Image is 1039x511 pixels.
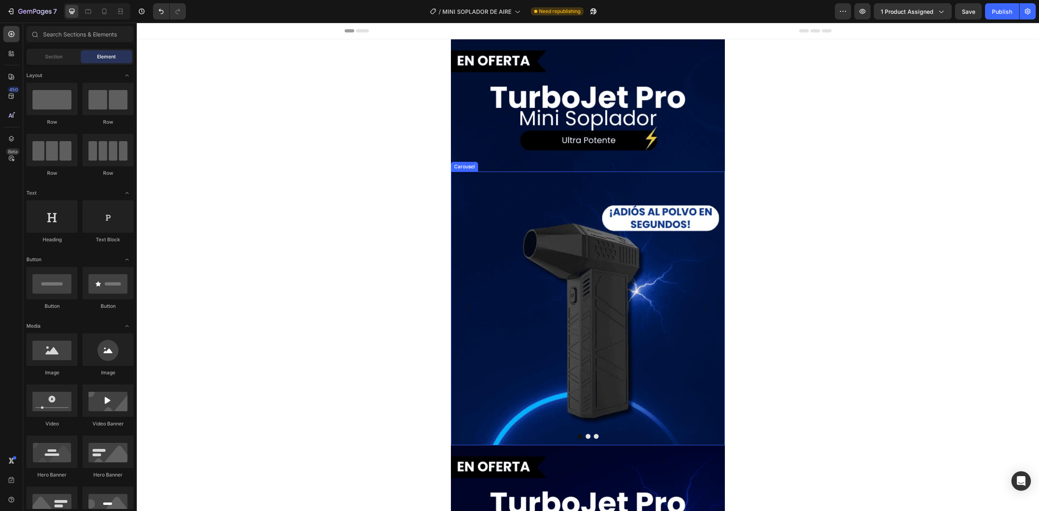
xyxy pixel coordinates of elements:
span: Layout [26,72,42,79]
button: Dot [449,411,454,416]
img: gempages_575871303676855235-2093453b-9333-4c9d-a85e-6752dd0cc05b.webp [314,149,588,423]
p: 7 [53,6,57,16]
button: Publish [985,3,1019,19]
div: Undo/Redo [153,3,186,19]
button: 7 [3,3,60,19]
div: Button [26,303,78,310]
div: Publish [992,7,1012,16]
button: Carousel Back Arrow [321,274,343,297]
span: Toggle open [121,253,134,266]
div: Beta [6,148,19,155]
button: Dot [457,411,462,416]
span: Save [962,8,975,15]
span: 1 product assigned [881,7,933,16]
span: Section [45,53,63,60]
div: Image [82,369,134,376]
span: Element [97,53,116,60]
button: Dot [441,411,446,416]
div: Row [82,118,134,126]
div: Row [82,170,134,177]
div: Heading [26,236,78,243]
span: Toggle open [121,187,134,200]
span: Text [26,189,37,197]
div: Video [26,420,78,427]
div: Text Block [82,236,134,243]
span: Button [26,256,41,263]
div: Hero Banner [26,471,78,479]
span: Media [26,322,41,330]
button: Save [955,3,982,19]
button: Carousel Next Arrow [559,274,582,297]
div: Hero Banner [82,471,134,479]
div: Row [26,170,78,177]
button: 1 product assigned [874,3,952,19]
span: Toggle open [121,69,134,82]
div: Open Intercom Messenger [1011,471,1031,491]
span: Toggle open [121,320,134,333]
iframe: Design area [137,23,1039,511]
div: Carousel [316,140,340,148]
div: Image [26,369,78,376]
div: Video Banner [82,420,134,427]
span: Need republishing [539,8,580,15]
div: 450 [8,86,19,93]
span: / [439,7,441,16]
input: Search Sections & Elements [26,26,134,42]
div: Row [26,118,78,126]
div: Button [82,303,134,310]
span: MINI SOPLADOR DE AIRE [442,7,511,16]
